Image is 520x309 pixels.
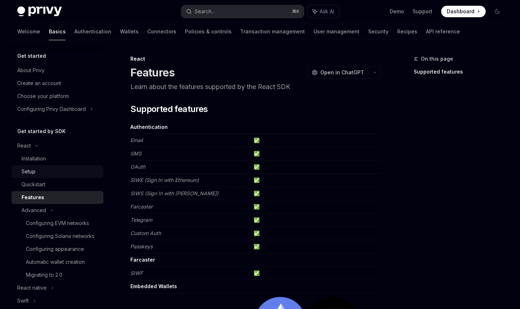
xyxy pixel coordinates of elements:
div: Create an account [17,79,61,88]
a: Setup [11,165,103,178]
div: Choose your platform [17,92,69,100]
span: Supported features [130,103,208,115]
em: SIWS (Sign In with [PERSON_NAME]) [130,190,218,196]
a: About Privy [11,64,103,77]
a: Create an account [11,77,103,90]
a: Recipes [397,23,417,40]
h5: Get started [17,52,46,60]
em: SIWE (Sign In with Ethereum) [130,177,199,183]
div: Configuring appearance [26,245,84,253]
div: Configuring Solana networks [26,232,94,240]
strong: Authentication [130,124,168,130]
button: Toggle dark mode [491,6,503,17]
td: ✅ [251,187,381,200]
em: Passkeys [130,243,153,249]
div: Installation [22,154,46,163]
a: Configuring EVM networks [11,217,103,230]
a: User management [314,23,359,40]
td: ✅ [251,147,381,160]
em: SMS [130,150,141,156]
span: On this page [421,55,453,63]
em: OAuth [130,164,145,170]
a: Quickstart [11,178,103,191]
td: ✅ [251,214,381,227]
td: ✅ [251,174,381,187]
div: Advanced [22,206,46,215]
td: ✅ [251,267,381,280]
em: Custom Auth [130,230,161,236]
div: React [17,141,31,150]
h5: Get started by SDK [17,127,66,136]
strong: Farcaster [130,257,155,263]
div: Configuring Privy Dashboard [17,105,86,113]
h1: Features [130,66,175,79]
p: Learn about the features supported by the React SDK [130,82,381,92]
img: dark logo [17,6,62,17]
a: Security [368,23,389,40]
div: Features [22,193,44,202]
div: Swift [17,296,29,305]
a: Features [11,191,103,204]
a: Migrating to 2.0 [11,268,103,281]
div: Quickstart [22,180,45,189]
a: Support [413,8,432,15]
a: Connectors [147,23,176,40]
td: ✅ [251,227,381,240]
div: Migrating to 2.0 [26,271,62,279]
div: Automatic wallet creation [26,258,85,266]
span: Dashboard [447,8,474,15]
a: Transaction management [240,23,305,40]
button: Search...⌘K [181,5,304,18]
a: Dashboard [441,6,486,17]
a: Configuring Solana networks [11,230,103,243]
button: Ask AI [307,5,339,18]
div: Configuring EVM networks [26,219,89,228]
span: Ask AI [320,8,334,15]
em: Telegram [130,217,152,223]
a: Welcome [17,23,40,40]
span: ⌘ K [292,9,300,14]
a: Installation [11,152,103,165]
td: ✅ [251,134,381,147]
a: Policies & controls [185,23,232,40]
em: SIWF [130,270,143,276]
div: Search... [195,7,215,16]
div: React [130,55,381,62]
strong: Embedded Wallets [130,283,177,289]
td: ✅ [251,160,381,174]
td: ✅ [251,200,381,214]
div: React native [17,284,47,292]
button: Open in ChatGPT [307,66,368,79]
a: Supported features [414,66,509,78]
div: Setup [22,167,36,176]
a: Choose your platform [11,90,103,103]
em: Farcaster [130,203,153,210]
em: Email [130,137,143,143]
span: Open in ChatGPT [320,69,364,76]
a: Automatic wallet creation [11,256,103,268]
a: Basics [49,23,66,40]
a: Wallets [120,23,139,40]
a: Configuring appearance [11,243,103,256]
a: API reference [426,23,460,40]
td: ✅ [251,240,381,253]
a: Authentication [74,23,111,40]
a: Demo [390,8,404,15]
div: About Privy [17,66,45,75]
